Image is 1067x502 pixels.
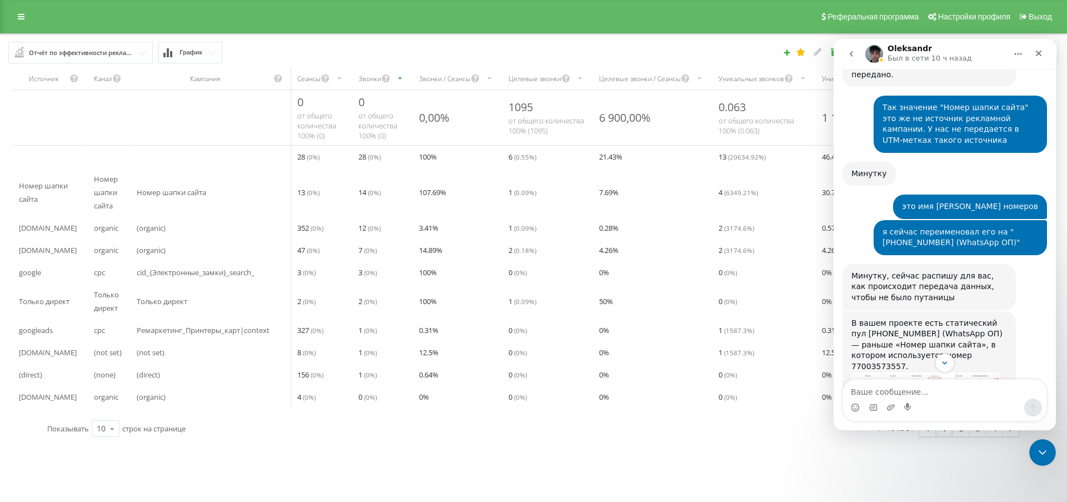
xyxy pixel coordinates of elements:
[297,95,303,110] span: 0
[719,186,758,199] span: 4
[94,346,122,359] span: (not set)
[19,74,69,83] div: Источник
[830,48,839,56] i: Удалить отчет
[822,390,832,404] span: 0 %
[358,221,381,235] span: 12
[180,49,202,56] span: График
[813,48,822,56] i: Редактировать отчет
[97,423,106,434] div: 10
[137,186,206,199] span: Номер шапки сайта
[834,39,1056,430] iframe: Intercom live chat
[719,266,737,279] span: 0
[599,266,609,279] span: 0 %
[19,368,42,381] span: (direct)
[19,295,69,308] span: Только директ
[297,266,316,279] span: 3
[303,392,316,401] span: ( 0 %)
[297,150,320,163] span: 28
[137,221,166,235] span: (organic)
[17,364,26,373] button: Средство выбора эмодзи
[137,368,160,381] span: (direct)
[599,346,609,359] span: 0 %
[358,390,377,404] span: 0
[719,346,754,359] span: 1
[719,324,754,337] span: 1
[364,326,377,335] span: ( 0 %)
[19,243,77,257] span: [DOMAIN_NAME]
[514,223,536,232] span: ( 0.09 %)
[19,390,77,404] span: [DOMAIN_NAME]
[599,390,609,404] span: 0 %
[514,246,536,255] span: ( 0.18 %)
[599,368,609,381] span: 0 %
[19,179,80,206] span: Номер шапки сайта
[137,74,273,83] div: Кампания
[508,243,536,257] span: 2
[19,266,41,279] span: google
[137,324,270,337] span: Ремаркетинг_Принтеры_карт|context
[358,346,377,359] span: 1
[419,74,471,83] div: Звонки / Сеансы
[599,243,619,257] span: 4.26 %
[137,346,164,359] span: (not set)
[191,360,208,377] button: Отправить сообщение…
[94,288,123,315] span: Только директ
[419,266,437,279] span: 100 %
[53,364,62,373] button: Добавить вложение
[358,295,377,308] span: 2
[719,368,737,381] span: 0
[514,370,527,379] span: ( 0 %)
[599,150,622,163] span: 21.43 %
[158,42,222,63] button: График
[307,152,320,161] span: ( 0 %)
[1029,12,1052,21] span: Выход
[297,295,316,308] span: 2
[358,74,381,83] div: Звонки
[12,67,1055,408] div: scrollable content
[508,221,536,235] span: 1
[822,295,832,308] span: 0 %
[419,221,438,235] span: 3.41 %
[94,221,118,235] span: organic
[514,326,527,335] span: ( 0 %)
[724,370,737,379] span: ( 0 %)
[71,364,79,373] button: Start recording
[297,324,323,337] span: 327
[508,295,536,308] span: 1
[364,392,377,401] span: ( 0 %)
[508,324,527,337] span: 0
[419,110,450,125] div: 0,00%
[822,368,832,381] span: 0 %
[364,348,377,357] span: ( 0 %)
[419,295,437,308] span: 100 %
[358,186,381,199] span: 14
[297,186,320,199] span: 13
[303,348,316,357] span: ( 0 %)
[94,324,105,337] span: cpc
[364,246,377,255] span: ( 0 %)
[419,346,438,359] span: 12.5 %
[307,188,320,197] span: ( 0 %)
[822,74,913,83] div: Уникальные звонки / Сеансы
[35,364,44,373] button: Средство выбора GIF-файла
[822,221,841,235] span: 0.57 %
[822,150,845,163] span: 46.43 %
[599,110,651,125] div: 6 900,00%
[9,341,213,360] textarea: Ваше сообщение...
[599,186,619,199] span: 7.69 %
[364,268,377,277] span: ( 0 %)
[419,243,442,257] span: 14.89 %
[19,221,77,235] span: [DOMAIN_NAME]
[297,221,323,235] span: 352
[514,297,536,306] span: ( 0.09 %)
[514,268,527,277] span: ( 0 %)
[724,348,754,357] span: ( 1587.3 %)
